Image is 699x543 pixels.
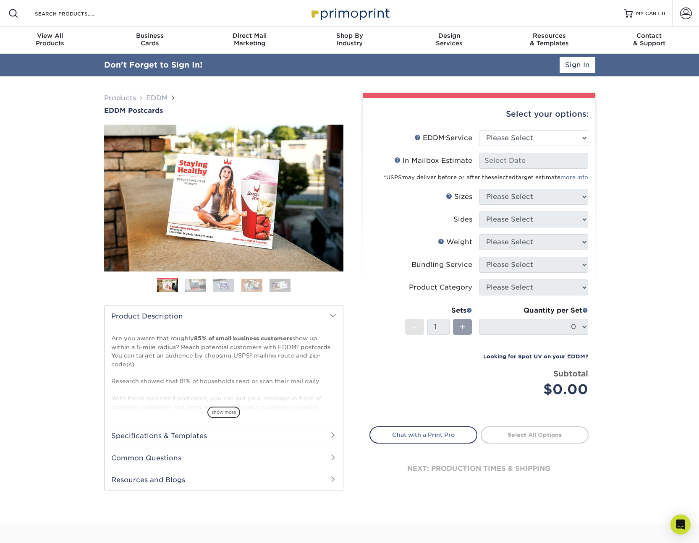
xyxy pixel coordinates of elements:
span: show more [207,407,240,418]
span: Shop By [300,32,400,39]
div: Don't Forget to Sign In! [104,59,202,71]
div: Industry [300,32,400,47]
p: Are you aware that roughly show up within a 5-mile radius? Reach potential customers with EDDM® p... [111,334,336,488]
div: Cards [100,32,200,47]
div: Sizes [446,192,472,202]
div: next: production times & shipping [369,444,589,494]
small: *USPS may deliver before or after the target estimate [384,174,588,180]
span: Business [100,32,200,39]
span: Contact [599,32,699,39]
div: Product Category [409,282,472,292]
a: BusinessCards [100,27,200,54]
a: EDDM Postcards [104,107,343,115]
iframe: Google Customer Reviews [2,517,71,540]
img: Primoprint [308,4,392,22]
a: Chat with a Print Pro [369,426,477,443]
span: Design [399,32,499,39]
div: Bundling Service [411,260,472,270]
div: & Templates [499,32,599,47]
a: Direct MailMarketing [200,27,300,54]
strong: Subtotal [553,369,588,378]
span: 0 [662,10,665,16]
img: EDDM Postcards 01 [104,115,343,281]
a: Resources& Templates [499,27,599,54]
input: SEARCH PRODUCTS..... [34,8,116,18]
sup: ® [445,136,446,139]
img: EDDM 05 [270,279,291,292]
div: In Mailbox Estimate [394,156,472,166]
div: $0.00 [485,379,588,399]
img: EDDM 02 [185,279,206,292]
h2: Specifications & Templates [105,425,343,446]
img: EDDM 01 [157,279,178,293]
div: Services [399,32,499,47]
div: Marketing [200,32,300,47]
a: Sign In [560,57,595,73]
a: more info [560,174,588,180]
a: Contact& Support [599,27,699,54]
img: EDDM 03 [213,279,234,292]
div: EDDM Service [414,133,472,143]
div: Open Intercom Messenger [670,514,691,535]
div: Weight [438,237,472,247]
input: Select Date [479,153,588,169]
a: Products [104,94,136,102]
span: EDDM Postcards [104,107,163,115]
a: Select All Options [481,426,589,443]
small: Looking for Spot UV on your EDDM? [483,353,588,360]
h2: Resources and Blogs [105,469,343,491]
div: Select your options: [369,98,589,130]
span: selected [491,174,516,180]
span: + [460,321,465,333]
img: EDDM 04 [241,279,262,292]
span: Direct Mail [200,32,300,39]
span: MY CART [636,10,660,17]
a: Looking for Spot UV on your EDDM? [483,352,588,360]
div: Sets [405,305,472,316]
strong: 85% of small business customers [194,335,292,342]
h2: Common Questions [105,447,343,469]
div: & Support [599,32,699,47]
a: EDDM [146,94,168,102]
h2: Product Description [105,305,343,327]
div: Quantity per Set [479,305,588,316]
a: DesignServices [399,27,499,54]
div: Sides [453,214,472,225]
sup: ® [402,176,403,178]
span: - [413,321,416,333]
span: Resources [499,32,599,39]
a: Shop ByIndustry [300,27,400,54]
